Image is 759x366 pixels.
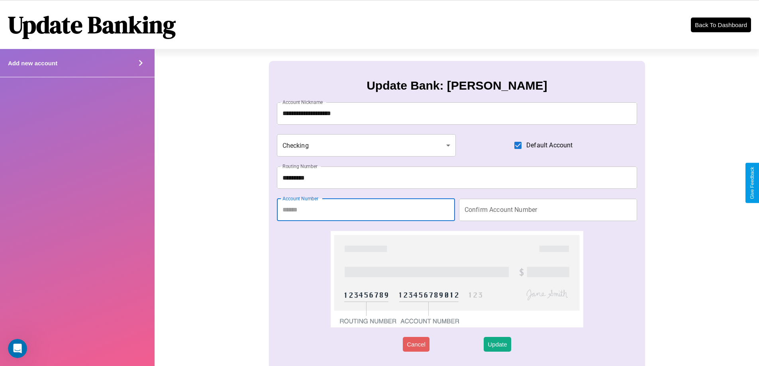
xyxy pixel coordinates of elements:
h4: Add new account [8,60,57,67]
h3: Update Bank: [PERSON_NAME] [367,79,547,92]
button: Back To Dashboard [691,18,751,32]
label: Account Nickname [282,99,323,106]
iframe: Intercom live chat [8,339,27,358]
span: Default Account [526,141,573,150]
div: Give Feedback [749,167,755,199]
label: Routing Number [282,163,318,170]
div: Checking [277,134,456,157]
h1: Update Banking [8,8,176,41]
button: Update [484,337,511,352]
button: Cancel [403,337,430,352]
img: check [331,231,583,327]
label: Account Number [282,195,318,202]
